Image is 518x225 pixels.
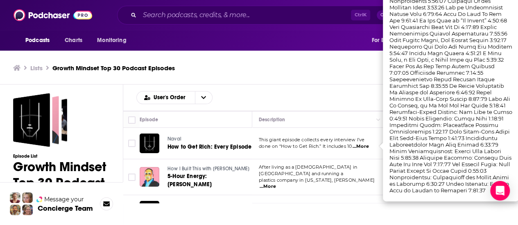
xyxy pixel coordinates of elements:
a: How to Get Rich: Every Episode [167,143,253,151]
button: open menu [20,33,60,48]
span: ...More [353,143,369,150]
a: Growth Mindset Top 30 Podcast Episodes [13,93,67,147]
a: Lists [30,64,43,72]
h1: Growth Mindset Top 30 Podcast Episodes [13,159,110,207]
span: Monitoring [97,35,126,46]
img: Barbara Profile [22,205,33,215]
div: Description [259,115,285,125]
span: Naval [167,136,181,142]
input: Search podcasts, credits, & more... [140,9,351,22]
span: This giant episode collects every interview I’ve [259,137,364,143]
button: open menu [195,91,212,104]
h3: Growth Mindset Top 30 Podcast Episodes [52,64,175,72]
span: Toggle select row [128,174,136,181]
button: open menu [366,33,414,48]
button: open menu [137,95,195,100]
span: For Business [371,35,404,46]
button: Column Actions [373,115,383,125]
span: Message your [44,195,84,203]
span: After living as a [DEMOGRAPHIC_DATA] in [GEOGRAPHIC_DATA] and running a [259,164,357,176]
span: 5-Hour Energy: [PERSON_NAME] [167,173,212,188]
h3: Episode List [13,154,110,159]
img: Jules Profile [22,192,33,203]
span: Podcasts [25,35,50,46]
div: Search podcasts, credits, & more... [117,6,425,25]
span: How to Get Rich: Every Episode [167,143,251,150]
a: How I Built This with [PERSON_NAME] [167,165,253,173]
a: 5-Hour Energy: [PERSON_NAME] [167,172,253,189]
img: Sydney Profile [10,192,20,203]
span: Toggle select row [128,140,136,147]
a: Naval [167,136,253,143]
button: Open AdvancedNew [377,10,418,20]
a: Charts [59,33,87,48]
div: Open Intercom Messenger [490,181,510,200]
h2: Choose List sort [136,91,213,104]
span: User's Order [154,95,188,100]
h3: Concierge Team [38,204,93,212]
div: Episode [140,115,158,125]
span: How I Built This with [PERSON_NAME] [167,166,249,172]
span: done on “How to Get Rich.” It includes 10 [259,143,352,149]
img: Jon Profile [10,205,20,215]
img: Podchaser - Follow, Share and Rate Podcasts [14,7,92,23]
span: Open Advanced [380,13,414,17]
button: open menu [91,33,137,48]
span: ...More [260,183,276,190]
span: Ctrl K [351,10,370,20]
span: plastics company in [US_STATE], [PERSON_NAME] [259,177,375,183]
span: Charts [65,35,82,46]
